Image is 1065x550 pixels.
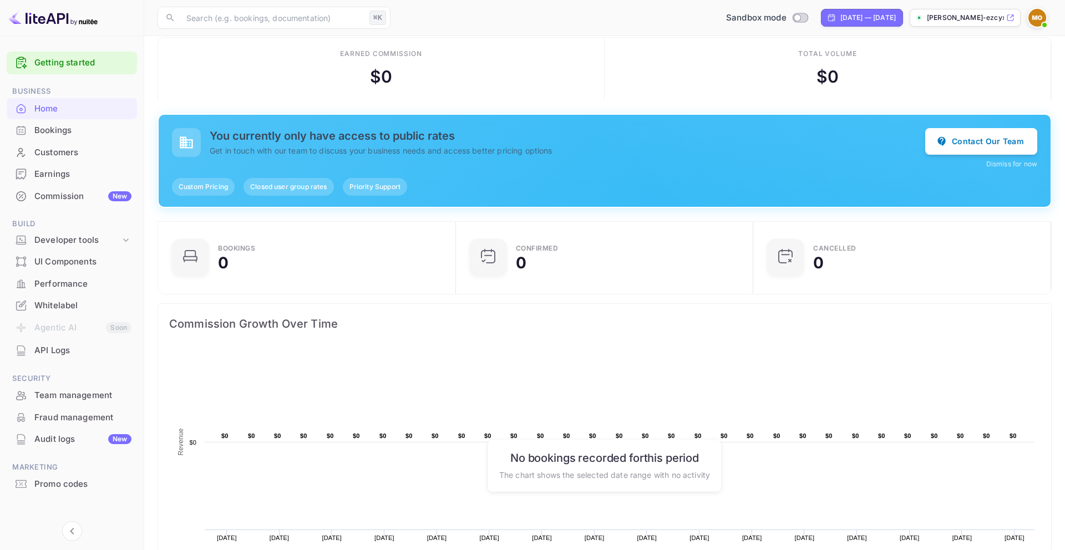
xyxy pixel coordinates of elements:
[34,278,131,291] div: Performance
[274,432,281,439] text: $0
[7,385,137,406] div: Team management
[7,295,137,315] a: Whitelabel
[7,251,137,272] a: UI Components
[340,49,422,59] div: Earned commission
[34,256,131,268] div: UI Components
[34,168,131,181] div: Earnings
[668,432,675,439] text: $0
[589,432,596,439] text: $0
[726,12,787,24] span: Sandbox mode
[432,432,439,439] text: $0
[7,120,137,141] div: Bookings
[248,432,255,439] text: $0
[7,251,137,273] div: UI Components
[34,190,131,203] div: Commission
[813,245,856,252] div: CANCELLED
[900,534,920,541] text: [DATE]
[927,13,1004,23] p: [PERSON_NAME]-ezcyx.nuitee...
[773,432,780,439] text: $0
[369,11,386,25] div: ⌘K
[34,57,131,69] a: Getting started
[7,164,137,184] a: Earnings
[532,534,552,541] text: [DATE]
[847,534,867,541] text: [DATE]
[7,273,137,295] div: Performance
[931,432,938,439] text: $0
[458,432,465,439] text: $0
[840,13,896,23] div: [DATE] — [DATE]
[642,432,649,439] text: $0
[904,432,911,439] text: $0
[34,299,131,312] div: Whitelabel
[180,7,365,29] input: Search (e.g. bookings, documentation)
[585,534,605,541] text: [DATE]
[244,182,333,192] span: Closed user group rates
[108,191,131,201] div: New
[825,432,833,439] text: $0
[1028,9,1046,27] img: Megan Ong
[327,432,334,439] text: $0
[221,432,229,439] text: $0
[427,534,447,541] text: [DATE]
[7,295,137,317] div: Whitelabel
[7,473,137,495] div: Promo codes
[7,273,137,294] a: Performance
[952,534,972,541] text: [DATE]
[9,9,98,27] img: LiteAPI logo
[217,534,237,541] text: [DATE]
[537,432,544,439] text: $0
[210,129,925,142] h5: You currently only have access to public rates
[7,85,137,98] span: Business
[370,64,392,89] div: $ 0
[34,389,131,402] div: Team management
[322,534,342,541] text: [DATE]
[721,432,728,439] text: $0
[7,385,137,405] a: Team management
[563,432,570,439] text: $0
[816,64,839,89] div: $ 0
[747,432,754,439] text: $0
[7,407,137,427] a: Fraud management
[516,255,526,271] div: 0
[172,182,235,192] span: Custom Pricing
[343,182,407,192] span: Priority Support
[34,103,131,115] div: Home
[742,534,762,541] text: [DATE]
[516,245,559,252] div: Confirmed
[7,340,137,361] div: API Logs
[7,142,137,162] a: Customers
[499,469,710,481] p: The chart shows the selected date range with no activity
[722,12,812,24] div: Switch to Production mode
[34,124,131,137] div: Bookings
[62,521,82,541] button: Collapse navigation
[7,373,137,385] span: Security
[616,432,623,439] text: $0
[270,534,290,541] text: [DATE]
[7,461,137,473] span: Marketing
[169,315,1040,333] span: Commission Growth Over Time
[7,429,137,450] div: Audit logsNew
[878,432,885,439] text: $0
[7,407,137,429] div: Fraud management
[218,245,255,252] div: Bookings
[34,234,120,247] div: Developer tools
[34,146,131,159] div: Customers
[1005,534,1025,541] text: [DATE]
[7,231,137,250] div: Developer tools
[374,534,394,541] text: [DATE]
[689,534,709,541] text: [DATE]
[7,340,137,360] a: API Logs
[34,411,131,424] div: Fraud management
[7,164,137,185] div: Earnings
[405,432,413,439] text: $0
[798,49,858,59] div: Total volume
[34,478,131,491] div: Promo codes
[189,439,196,446] text: $0
[957,432,964,439] text: $0
[210,145,925,156] p: Get in touch with our team to discuss your business needs and access better pricing options
[852,432,859,439] text: $0
[499,451,710,465] h6: No bookings recorded for this period
[7,98,137,120] div: Home
[7,473,137,494] a: Promo codes
[510,432,518,439] text: $0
